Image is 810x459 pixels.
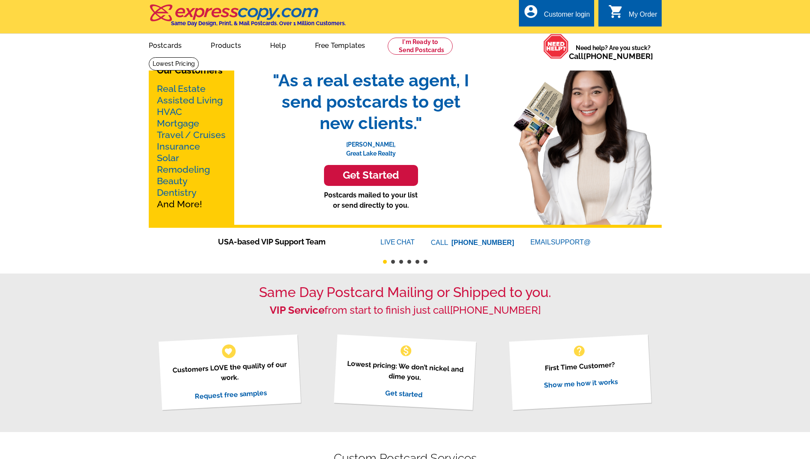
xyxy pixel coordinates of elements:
[301,35,379,55] a: Free Templates
[383,260,387,264] button: 1 of 6
[264,165,478,186] a: Get Started
[157,176,188,186] a: Beauty
[399,344,413,358] span: monetization_on
[572,344,586,358] span: help
[385,388,423,399] a: Get started
[544,377,618,389] a: Show me how it works
[157,129,226,140] a: Travel / Cruises
[264,70,478,134] span: "As a real estate agent, I send postcards to get new clients."
[335,169,407,182] h3: Get Started
[157,118,199,129] a: Mortgage
[194,388,268,400] a: Request free samples
[157,83,206,94] a: Real Estate
[157,153,179,163] a: Solar
[197,35,255,55] a: Products
[551,237,592,247] font: SUPPORT@
[520,358,640,375] p: First Time Customer?
[157,164,210,175] a: Remodeling
[264,190,478,211] p: Postcards mailed to your list or send directly to you.
[157,187,197,198] a: Dentistry
[523,4,539,19] i: account_circle
[415,260,419,264] button: 5 of 6
[530,238,592,246] a: EMAILSUPPORT@
[149,284,662,300] h1: Same Day Postcard Mailing or Shipped to you.
[608,4,624,19] i: shopping_cart
[224,347,233,356] span: favorite
[583,52,653,61] a: [PHONE_NUMBER]
[169,359,290,386] p: Customers LOVE the quality of our work.
[157,83,226,210] p: And More!
[157,141,200,152] a: Insurance
[391,260,395,264] button: 2 of 6
[345,358,465,385] p: Lowest pricing: We don’t nickel and dime you.
[523,9,590,20] a: account_circle Customer login
[399,260,403,264] button: 3 of 6
[629,11,657,23] div: My Order
[569,44,657,61] span: Need help? Are you stuck?
[544,11,590,23] div: Customer login
[218,236,355,247] span: USA-based VIP Support Team
[157,106,182,117] a: HVAC
[256,35,300,55] a: Help
[264,134,478,158] p: [PERSON_NAME], Great Lake Realty
[431,238,449,248] font: CALL
[135,35,196,55] a: Postcards
[451,239,514,246] a: [PHONE_NUMBER]
[569,52,653,61] span: Call
[424,260,427,264] button: 6 of 6
[380,237,397,247] font: LIVE
[407,260,411,264] button: 4 of 6
[149,304,662,317] h2: from start to finish just call
[149,10,346,26] a: Same Day Design, Print, & Mail Postcards. Over 1 Million Customers.
[608,9,657,20] a: shopping_cart My Order
[270,304,324,316] strong: VIP Service
[157,95,223,106] a: Assisted Living
[171,20,346,26] h4: Same Day Design, Print, & Mail Postcards. Over 1 Million Customers.
[380,238,415,246] a: LIVECHAT
[543,34,569,59] img: help
[450,304,541,316] a: [PHONE_NUMBER]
